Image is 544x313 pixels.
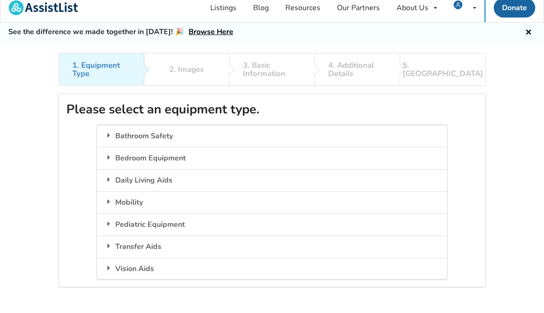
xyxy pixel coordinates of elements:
div: About Us [396,4,428,12]
div: Daily Living Aids [97,169,447,191]
div: Vision Aids [97,258,447,280]
div: Mobility [97,191,447,213]
img: assistlist-logo [9,0,78,15]
div: Bathroom Safety [97,125,447,147]
div: 1. Equipment Type [72,61,130,78]
h5: See the difference we made together in [DATE]! 🎉 [8,27,233,37]
div: Pediatric Equipment [97,213,447,236]
img: user icon [454,0,462,9]
a: Browse Here [189,27,233,37]
div: Bedroom Equipment [97,147,447,169]
h2: Please select an equipment type. [66,101,478,118]
div: Transfer Aids [97,236,447,258]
